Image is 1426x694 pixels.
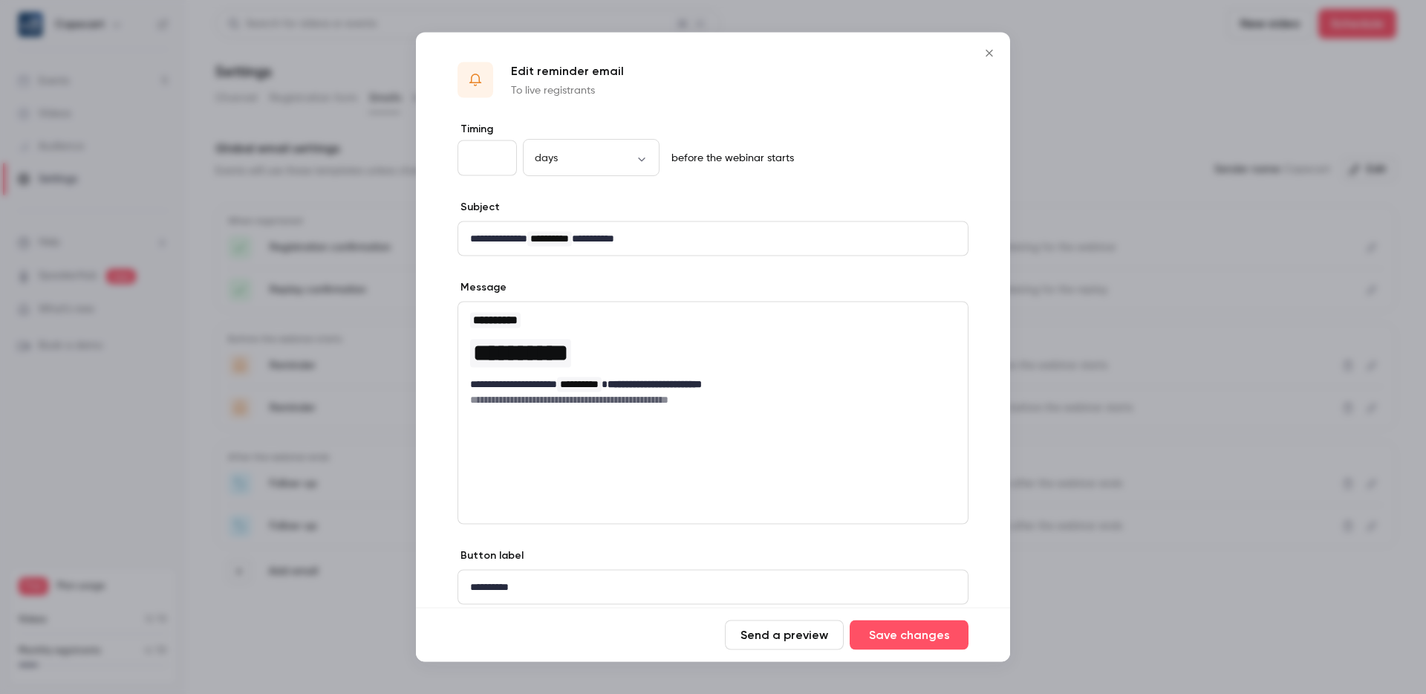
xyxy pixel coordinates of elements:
button: Send a preview [725,620,844,650]
div: days [523,150,660,165]
p: before the webinar starts [665,151,794,166]
div: editor [458,571,968,604]
button: Close [974,39,1004,68]
p: To live registrants [511,83,624,98]
div: editor [458,302,968,416]
p: Edit reminder email [511,62,624,80]
label: Message [458,280,507,295]
div: editor [458,222,968,256]
label: Subject [458,200,500,215]
button: Save changes [850,620,968,650]
label: Timing [458,122,968,137]
label: Button label [458,548,524,563]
